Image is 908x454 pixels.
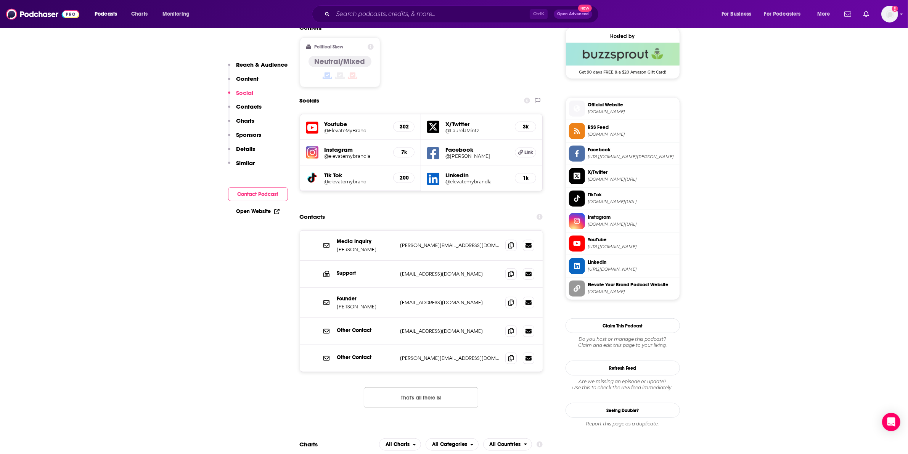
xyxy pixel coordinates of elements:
[325,153,387,159] a: @elevatemybrandla
[521,175,530,181] h5: 1k
[588,154,677,160] span: https://www.facebook.com/Laurel-Mintz
[228,103,262,117] button: Contacts
[162,9,190,19] span: Monitoring
[445,179,509,184] a: @elevatemybrandla
[588,236,677,243] span: YouTube
[337,270,394,276] p: Support
[566,336,680,348] div: Claim and edit this page to your liking.
[554,10,592,19] button: Open AdvancedNew
[566,43,680,66] img: Buzzsprout Deal: Get 90 days FREE & a $20 Amazon Gift Card!
[337,303,394,310] p: [PERSON_NAME]
[95,9,117,19] span: Podcasts
[319,5,606,23] div: Search podcasts, credits, & more...
[228,159,255,173] button: Similar
[337,295,394,302] p: Founder
[400,124,408,130] h5: 302
[569,236,677,252] a: YouTube[URL][DOMAIN_NAME]
[386,442,410,447] span: All Charts
[325,146,387,153] h5: Instagram
[588,221,677,227] span: instagram.com/elevatemybrandla
[569,146,677,162] a: Facebook[URL][DOMAIN_NAME][PERSON_NAME]
[236,208,280,215] a: Open Website
[228,89,254,103] button: Social
[400,175,408,181] h5: 200
[841,8,854,21] a: Show notifications dropdown
[588,199,677,205] span: tiktok.com/@elevatemybrand
[300,93,320,108] h2: Socials
[588,289,677,295] span: elevatemybrand.com
[325,179,387,184] a: @elevatemybrand
[566,66,680,75] span: Get 90 days FREE & a $20 Amazon Gift Card!
[236,75,259,82] p: Content
[400,271,500,277] p: [EMAIL_ADDRESS][DOMAIN_NAME]
[588,109,677,115] span: elevatemybrand.com
[445,128,509,133] a: @LaurelJMintz
[306,146,318,159] img: iconImage
[557,12,589,16] span: Open Advanced
[300,210,325,224] h2: Contacts
[566,336,680,342] span: Do you host or manage this podcast?
[400,299,500,306] p: [EMAIL_ADDRESS][DOMAIN_NAME]
[337,238,394,245] p: Media Inquiry
[588,169,677,176] span: X/Twitter
[445,120,509,128] h5: X/Twitter
[315,57,365,66] h4: Neutral/Mixed
[364,387,478,408] button: Nothing here.
[566,33,680,40] div: Hosted by
[881,6,898,22] span: Logged in as nicole.koremenos
[228,187,288,201] button: Contact Podcast
[566,421,680,427] div: Report this page as a duplicate.
[722,9,752,19] span: For Business
[89,8,127,20] button: open menu
[524,149,533,156] span: Link
[400,149,408,156] h5: 7k
[228,117,255,131] button: Charts
[483,438,532,451] h2: Countries
[764,9,801,19] span: For Podcasters
[400,355,500,361] p: [PERSON_NAME][EMAIL_ADDRESS][DOMAIN_NAME]
[521,124,530,130] h5: 3k
[236,117,255,124] p: Charts
[228,145,256,159] button: Details
[379,438,421,451] button: open menu
[236,131,262,138] p: Sponsors
[588,259,677,266] span: Linkedin
[892,6,898,12] svg: Add a profile image
[236,103,262,110] p: Contacts
[228,61,288,75] button: Reach & Audience
[333,8,530,20] input: Search podcasts, credits, & more...
[530,9,548,19] span: Ctrl K
[379,438,421,451] h2: Platforms
[569,101,677,117] a: Official Website[DOMAIN_NAME]
[426,438,479,451] h2: Categories
[588,266,677,272] span: https://www.linkedin.com/company/elevatemybrandla
[817,9,830,19] span: More
[236,89,254,96] p: Social
[236,159,255,167] p: Similar
[445,153,509,159] a: @[PERSON_NAME]
[588,124,677,131] span: RSS Feed
[126,8,152,20] a: Charts
[337,327,394,334] p: Other Contact
[588,176,677,182] span: twitter.com/LaurelJMintz
[588,146,677,153] span: Facebook
[131,9,148,19] span: Charts
[432,442,467,447] span: All Categories
[228,75,259,89] button: Content
[566,43,680,74] a: Buzzsprout Deal: Get 90 days FREE & a $20 Amazon Gift Card!
[566,318,680,333] button: Claim This Podcast
[6,7,79,21] img: Podchaser - Follow, Share and Rate Podcasts
[426,438,479,451] button: open menu
[400,328,500,334] p: [EMAIL_ADDRESS][DOMAIN_NAME]
[566,379,680,391] div: Are we missing an episode or update? Use this to check the RSS feed immediately.
[483,438,532,451] button: open menu
[325,120,387,128] h5: Youtube
[157,8,199,20] button: open menu
[716,8,761,20] button: open menu
[588,214,677,221] span: Instagram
